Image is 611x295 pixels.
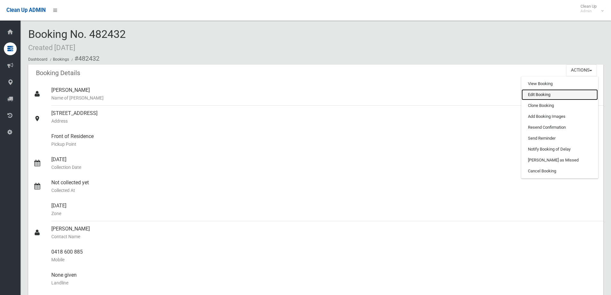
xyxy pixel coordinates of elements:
div: [PERSON_NAME] [51,82,598,106]
small: Zone [51,210,598,217]
a: Dashboard [28,57,47,62]
small: Name of [PERSON_NAME] [51,94,598,102]
span: Clean Up ADMIN [6,7,46,13]
small: Address [51,117,598,125]
a: Send Reminder [522,133,598,144]
span: Clean Up [577,4,603,13]
span: Booking No. 482432 [28,28,126,53]
div: Front of Residence [51,129,598,152]
a: Bookings [53,57,69,62]
a: View Booking [522,78,598,89]
small: Mobile [51,256,598,264]
div: [DATE] [51,198,598,221]
div: None given [51,267,598,291]
div: [PERSON_NAME] [51,221,598,244]
header: Booking Details [28,67,88,79]
small: Contact Name [51,233,598,240]
div: [STREET_ADDRESS] [51,106,598,129]
small: Collection Date [51,163,598,171]
a: Resend Confirmation [522,122,598,133]
small: Created [DATE] [28,43,75,52]
small: Pickup Point [51,140,598,148]
a: [PERSON_NAME] as Missed [522,155,598,166]
a: Add Booking Images [522,111,598,122]
small: Collected At [51,187,598,194]
a: Edit Booking [522,89,598,100]
a: Notify Booking of Delay [522,144,598,155]
small: Admin [581,9,597,13]
div: [DATE] [51,152,598,175]
div: 0418 600 885 [51,244,598,267]
li: #482432 [70,53,99,65]
a: Cancel Booking [522,166,598,177]
small: Landline [51,279,598,287]
div: Not collected yet [51,175,598,198]
button: Actions [566,65,597,76]
a: Clone Booking [522,100,598,111]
